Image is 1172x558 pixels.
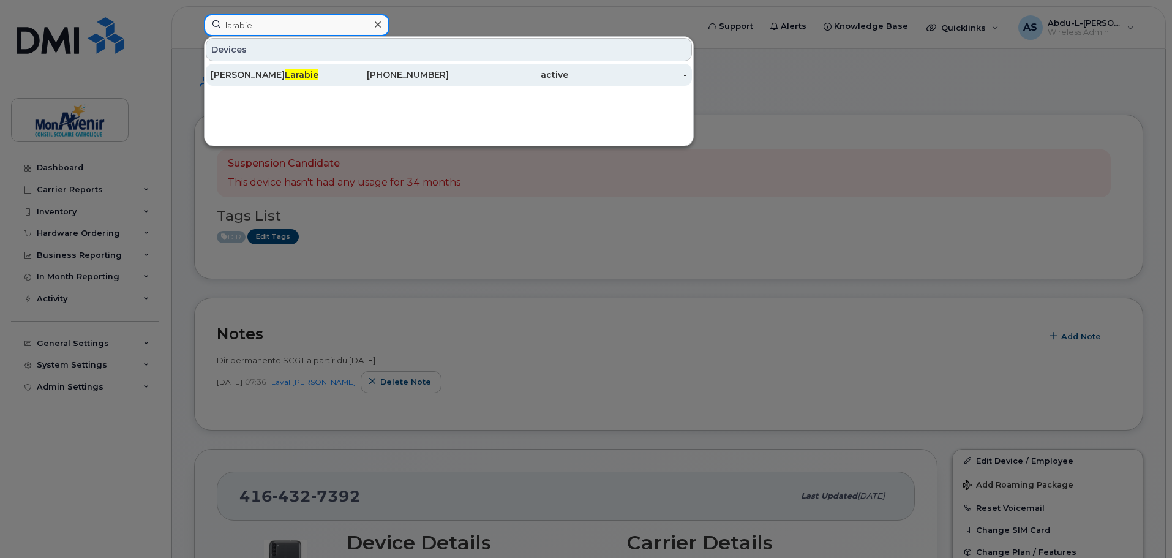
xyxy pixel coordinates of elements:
a: [PERSON_NAME]Larabie[PHONE_NUMBER]active- [206,64,692,86]
div: [PHONE_NUMBER] [330,69,449,81]
div: [PERSON_NAME] [211,69,330,81]
div: Devices [206,38,692,61]
div: - [568,69,688,81]
span: Larabie [285,69,318,80]
div: active [449,69,568,81]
